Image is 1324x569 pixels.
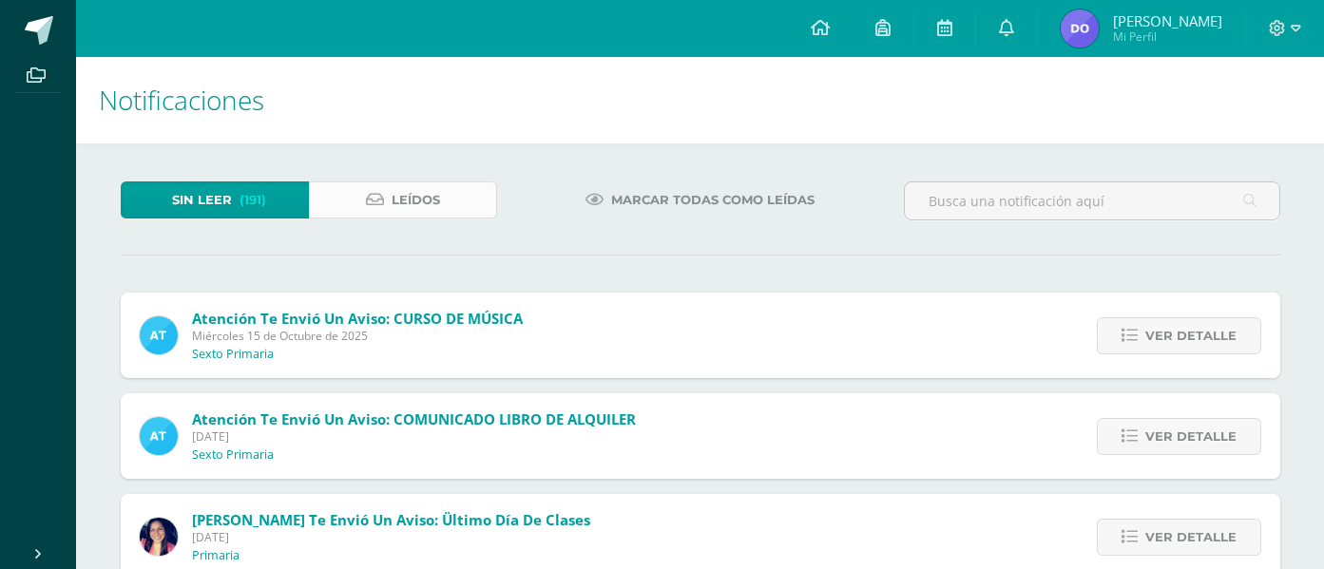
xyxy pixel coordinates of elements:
span: Ver detalle [1145,520,1237,555]
img: d4726da0a950da7d1f6bc5b0f55c0046.png [1061,9,1099,47]
img: 9fc725f787f6a993fc92a288b7a8b70c.png [140,417,178,455]
span: (191) [240,182,266,218]
a: Sin leer(191) [121,181,309,218]
span: Miércoles 15 de Octubre de 2025 [192,328,523,344]
p: Sexto Primaria [192,347,274,362]
span: Atención te envió un aviso: COMUNICADO LIBRO DE ALQUILER [192,409,636,428]
span: [DATE] [192,428,636,445]
span: Atención te envió un aviso: CURSO DE MÚSICA [192,309,523,328]
span: Ver detalle [1145,318,1237,353]
p: Sexto Primaria [192,447,274,463]
img: 7118ac30b0313437625b59fc2ffd5a9e.png [140,518,178,556]
span: [PERSON_NAME] [1113,11,1222,30]
span: Mi Perfil [1113,28,1222,45]
img: 9fc725f787f6a993fc92a288b7a8b70c.png [140,316,178,354]
span: Notificaciones [99,82,264,118]
span: [PERSON_NAME] te envió un aviso: ültimo día de clases [192,510,590,529]
span: Leídos [392,182,440,218]
input: Busca una notificación aquí [905,182,1279,219]
a: Leídos [309,181,497,218]
p: Primaria [192,548,240,563]
span: Ver detalle [1145,419,1237,454]
span: Sin leer [172,182,232,218]
span: Marcar todas como leídas [611,182,815,218]
span: [DATE] [192,529,590,545]
a: Marcar todas como leídas [562,181,838,218]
